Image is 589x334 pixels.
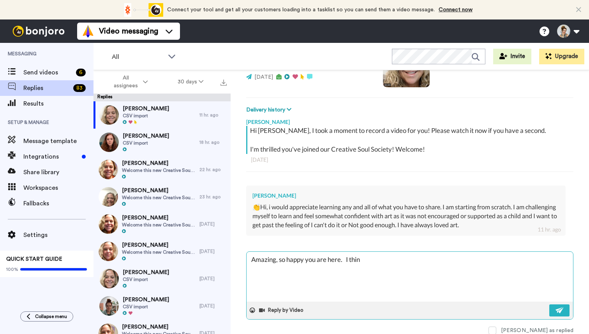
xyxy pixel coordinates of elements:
[93,210,231,238] a: [PERSON_NAME]Welcome this new Creative Soul Society Member![DATE]
[122,249,196,255] span: Welcome this new Creative Soul Society Member!
[254,74,273,80] span: [DATE]
[199,221,227,227] div: [DATE]
[122,167,196,173] span: Welcome this new Creative Soul Society Member!
[23,68,73,77] span: Send videos
[439,7,473,12] a: Connect now
[99,214,118,234] img: 2df7aa72-d82e-4ef3-9375-de8b8ca1f24e-thumb.jpg
[122,241,196,249] span: [PERSON_NAME]
[99,269,119,288] img: e4efc61e-34cf-4b82-9c28-ca2ca6e11277-thumb.jpg
[247,252,573,302] textarea: Amazing, so happy you are here. I thin
[493,49,531,64] button: Invite
[76,69,86,76] div: 6
[163,75,219,89] button: 30 days
[23,183,93,193] span: Workspaces
[250,126,571,154] div: Hi [PERSON_NAME], I took a moment to record a video for you! Please watch it now if you have a se...
[220,80,227,86] img: export.svg
[99,296,119,316] img: 0aa5dec2-6f68-4306-9e77-949ba3e24288-thumb.jpg
[122,323,196,331] span: [PERSON_NAME]
[199,112,227,118] div: 11 hr. ago
[199,303,227,309] div: [DATE]
[252,203,559,230] div: 👏Hi, i would appreciate learning any and all of what you have to share. I am starting from scratc...
[93,129,231,156] a: [PERSON_NAME]CSV import18 hr. ago
[112,52,164,62] span: All
[93,265,231,292] a: [PERSON_NAME]CSV import[DATE]
[555,307,564,313] img: send-white.svg
[99,160,118,179] img: c9259179-5e11-4210-8359-c6c9c48b67b5-thumb.jpg
[35,313,67,320] span: Collapse menu
[9,26,68,37] img: bj-logo-header-white.svg
[93,156,231,183] a: [PERSON_NAME]Welcome this new Creative Soul Society Member!22 hr. ago
[123,113,169,119] span: CSV import
[23,152,79,161] span: Integrations
[99,26,158,37] span: Video messaging
[122,194,196,201] span: Welcome this new Creative Soul Society Member!
[110,74,141,90] span: All assignees
[122,159,196,167] span: [PERSON_NAME]
[199,166,227,173] div: 22 hr. ago
[123,140,169,146] span: CSV import
[199,139,227,145] div: 18 hr. ago
[258,304,306,316] button: Reply by Video
[199,248,227,254] div: [DATE]
[246,106,294,114] button: Delivery history
[23,168,93,177] span: Share library
[251,156,569,164] div: [DATE]
[93,94,231,101] div: Replies
[539,49,584,64] button: Upgrade
[99,133,119,152] img: 65805af0-ffb3-4beb-bd56-e315b83c27ac-thumb.jpg
[93,238,231,265] a: [PERSON_NAME]Welcome this new Creative Soul Society Member![DATE]
[6,266,18,272] span: 100%
[23,83,70,93] span: Replies
[99,105,119,125] img: 318d0a87-d363-416f-a319-927d0be3f327-thumb.jpg
[199,276,227,282] div: [DATE]
[20,311,73,322] button: Collapse menu
[199,194,227,200] div: 23 hr. ago
[246,114,573,126] div: [PERSON_NAME]
[99,187,118,207] img: 33be7b00-b668-4e05-b951-aa1c9bc055b7-thumb.jpg
[23,136,93,146] span: Message template
[23,99,93,108] span: Results
[23,230,93,240] span: Settings
[6,256,62,262] span: QUICK START GUIDE
[73,84,86,92] div: 83
[23,199,93,208] span: Fallbacks
[123,105,169,113] span: [PERSON_NAME]
[538,226,561,233] div: 11 hr. ago
[93,183,231,210] a: [PERSON_NAME]Welcome this new Creative Soul Society Member!23 hr. ago
[252,192,559,200] div: [PERSON_NAME]
[93,292,231,320] a: [PERSON_NAME]CSV import[DATE]
[122,187,196,194] span: [PERSON_NAME]
[95,71,163,93] button: All assignees
[122,222,196,228] span: Welcome this new Creative Soul Society Member!
[120,3,163,17] div: animation
[122,214,196,222] span: [PERSON_NAME]
[93,101,231,129] a: [PERSON_NAME]CSV import11 hr. ago
[82,25,94,37] img: vm-color.svg
[99,242,118,261] img: fb03582a-64fd-4d24-818a-d3474eeac1fe-thumb.jpg
[123,132,169,140] span: [PERSON_NAME]
[218,76,229,88] button: Export all results that match these filters now.
[123,296,169,304] span: [PERSON_NAME]
[123,304,169,310] span: CSV import
[167,7,435,12] span: Connect your tool and get all your customers loading into a tasklist so you can send them a video...
[123,276,169,283] span: CSV import
[123,269,169,276] span: [PERSON_NAME]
